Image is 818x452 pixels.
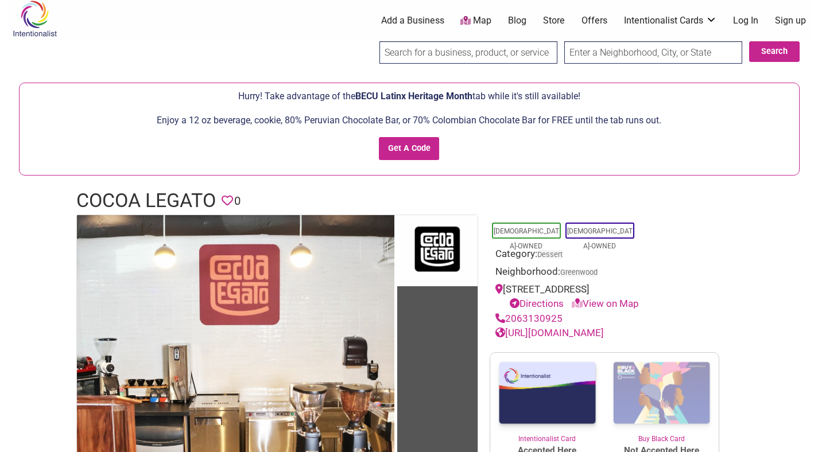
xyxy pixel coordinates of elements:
span: 0 [234,192,241,210]
a: Blog [508,14,526,27]
a: Intentionalist Cards [624,14,717,27]
a: View on Map [572,298,639,309]
a: Log In [733,14,758,27]
a: Add a Business [381,14,444,27]
a: Intentionalist Card [490,353,604,444]
h1: Cocoa Legato [76,187,216,215]
span: Greenwood [560,269,598,276]
a: Map [460,14,491,28]
p: Enjoy a 12 oz beverage, cookie, 80% Peruvian Chocolate Bar, or 70% Colombian Chocolate Bar for FR... [25,113,793,128]
a: Buy Black Card [604,353,719,445]
input: Get A Code [379,137,439,161]
a: [URL][DOMAIN_NAME] [495,327,604,338]
a: Dessert [537,250,563,259]
button: Search [749,41,800,62]
p: Hurry! Take advantage of the tab while it's still available! [25,89,793,104]
div: Neighborhood: [495,264,714,282]
a: Store [543,14,565,27]
a: Offers [581,14,607,27]
input: Enter a Neighborhood, City, or State [564,41,742,64]
span: BECU Latinx Heritage Month [355,91,472,102]
a: [DEMOGRAPHIC_DATA]-Owned [567,227,633,250]
a: [DEMOGRAPHIC_DATA]-Owned [494,227,559,250]
img: Intentionalist Card [490,353,604,434]
div: Category: [495,247,714,264]
div: [STREET_ADDRESS] [495,282,714,311]
img: Buy Black Card [604,353,719,434]
a: 2063130925 [495,313,563,324]
a: Directions [510,298,564,309]
input: Search for a business, product, or service [379,41,557,64]
a: Sign up [775,14,806,27]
